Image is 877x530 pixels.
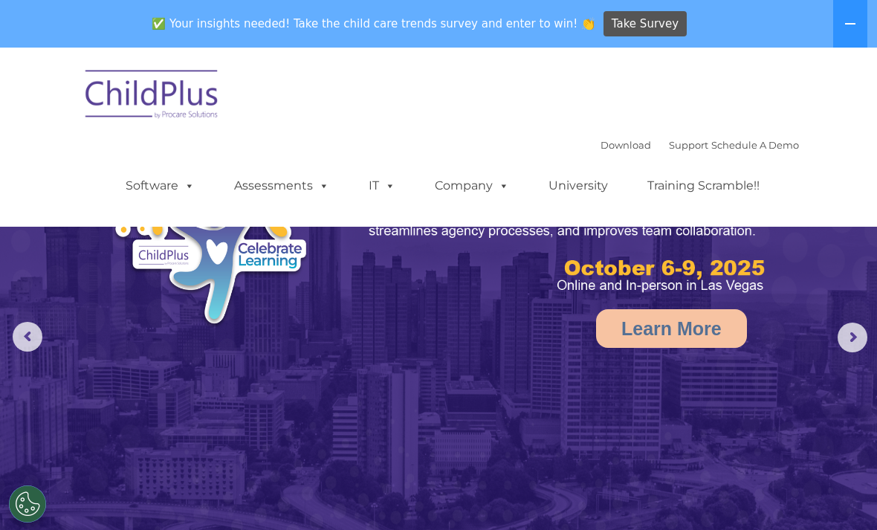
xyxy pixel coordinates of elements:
[612,11,679,37] span: Take Survey
[9,485,46,523] button: Cookies Settings
[78,59,227,134] img: ChildPlus by Procare Solutions
[111,171,210,201] a: Software
[420,171,524,201] a: Company
[711,139,799,151] a: Schedule A Demo
[146,10,601,39] span: ✅ Your insights needed! Take the child care trends survey and enter to win! 👏
[596,309,747,348] a: Learn More
[632,171,774,201] a: Training Scramble!!
[534,171,623,201] a: University
[601,139,799,151] font: |
[354,171,410,201] a: IT
[669,139,708,151] a: Support
[219,171,344,201] a: Assessments
[601,139,651,151] a: Download
[603,11,687,37] a: Take Survey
